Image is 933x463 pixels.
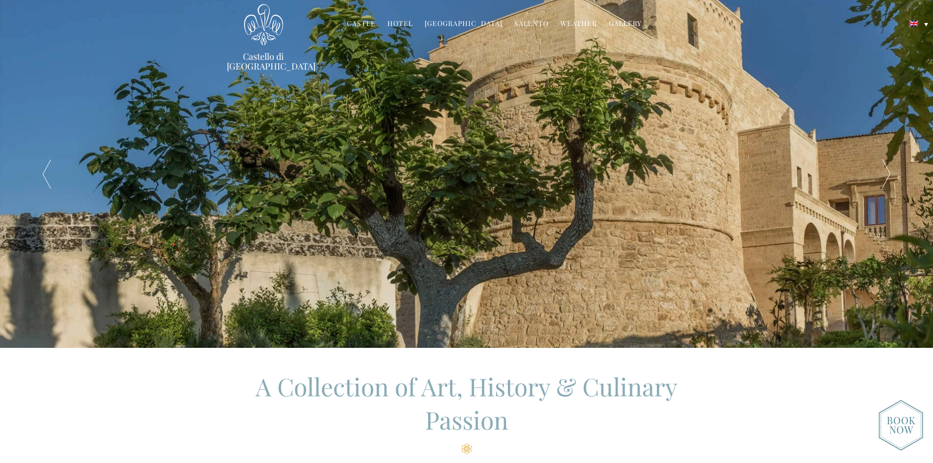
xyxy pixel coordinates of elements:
[244,4,283,46] img: Castello di Ugento
[609,19,642,30] a: Gallery
[347,19,376,30] a: Castle
[909,21,918,26] img: English
[425,19,502,30] a: [GEOGRAPHIC_DATA]
[514,19,549,30] a: Salento
[560,19,597,30] a: Weather
[387,19,413,30] a: Hotel
[879,400,923,451] img: new-booknow.png
[227,51,300,71] a: Castello di [GEOGRAPHIC_DATA]
[256,370,677,436] span: A Collection of Art, History & Culinary Passion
